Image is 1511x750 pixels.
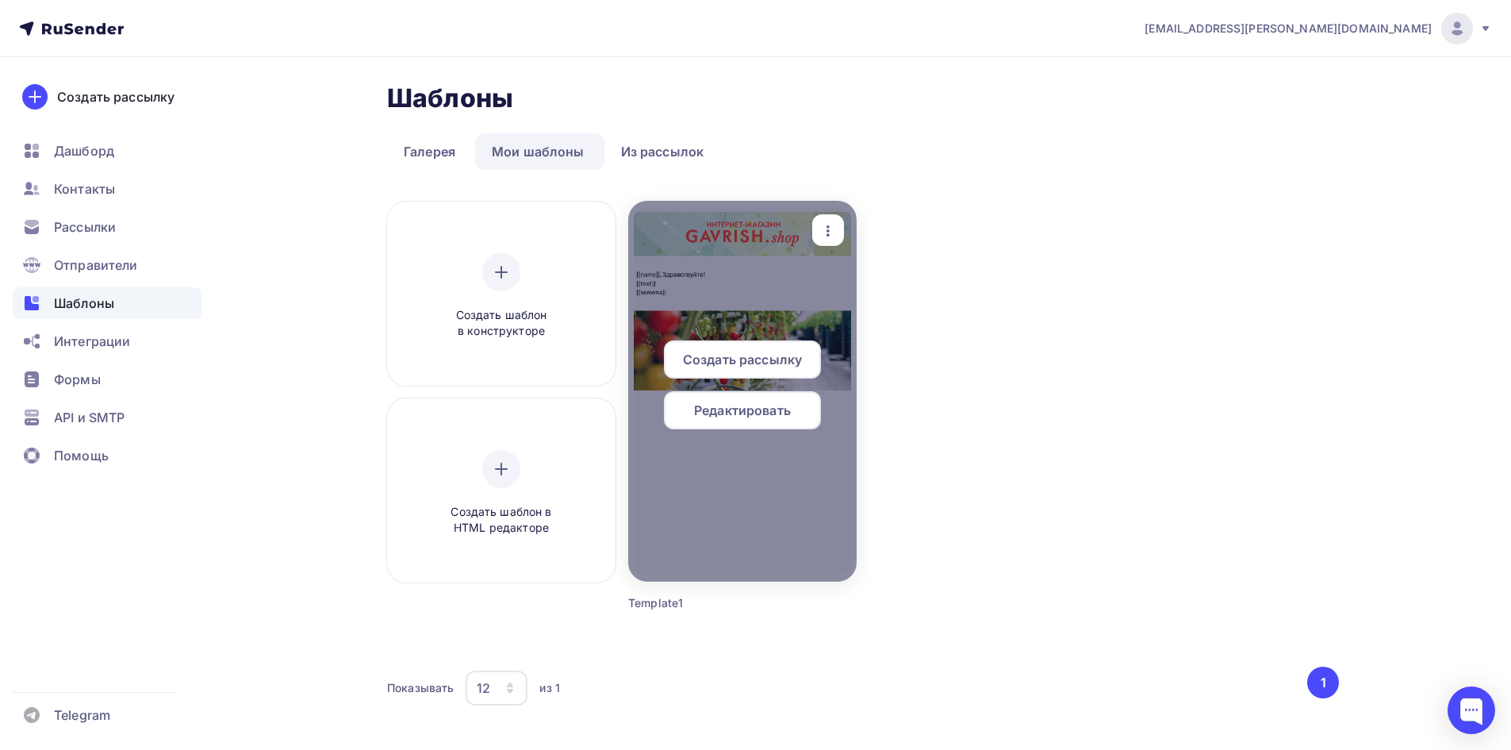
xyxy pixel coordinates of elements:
[426,307,577,340] span: Создать шаблон в конструкторе
[426,504,577,537] span: Создать шаблон в HTML редакторе
[57,87,174,106] div: Создать рассылку
[1145,13,1492,44] a: [EMAIL_ADDRESS][PERSON_NAME][DOMAIN_NAME]
[387,83,513,114] h2: Шаблоны
[628,595,800,611] div: Template1
[387,680,454,696] div: Показывать
[54,706,110,725] span: Telegram
[13,211,201,243] a: Рассылки
[54,256,138,275] span: Отправители
[54,179,115,198] span: Контакты
[13,173,201,205] a: Контакты
[539,680,560,696] div: из 1
[477,679,490,698] div: 12
[54,332,130,351] span: Интеграции
[54,446,109,465] span: Помощь
[13,135,201,167] a: Дашборд
[694,401,791,420] span: Редактировать
[475,133,601,170] a: Мои шаблоны
[54,408,125,427] span: API и SMTP
[465,670,528,706] button: 12
[13,249,201,281] a: Отправители
[54,141,114,160] span: Дашборд
[1145,21,1432,37] span: [EMAIL_ADDRESS][PERSON_NAME][DOMAIN_NAME]
[1305,667,1340,698] ul: Pagination
[13,363,201,395] a: Формы
[13,287,201,319] a: Шаблоны
[387,133,472,170] a: Галерея
[54,370,101,389] span: Формы
[54,294,114,313] span: Шаблоны
[54,217,116,237] span: Рассылки
[1307,667,1339,698] button: Go to page 1
[683,350,802,369] span: Создать рассылку
[604,133,721,170] a: Из рассылок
